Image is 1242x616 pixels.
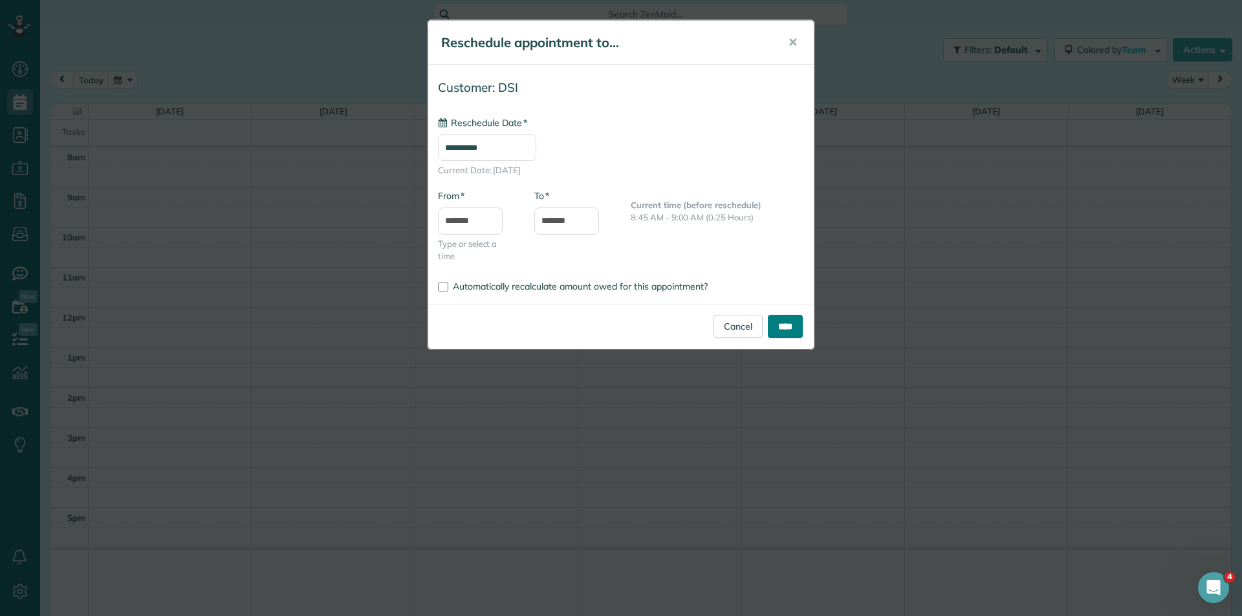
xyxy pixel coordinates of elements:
p: 8:45 AM - 9:00 AM (0.25 Hours) [631,211,804,224]
label: Reschedule Date [438,116,527,129]
a: Cancel [714,315,763,338]
h5: Reschedule appointment to... [441,34,770,52]
label: From [438,189,464,202]
span: 4 [1225,572,1235,582]
label: To [534,189,549,202]
span: Type or select a time [438,238,515,262]
span: ✕ [788,35,798,50]
span: Automatically recalculate amount owed for this appointment? [453,281,708,292]
h4: Customer: DSI [438,81,804,94]
iframe: Intercom live chat [1198,572,1229,603]
span: Current Date: [DATE] [438,164,804,176]
b: Current time (before reschedule) [631,200,761,210]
